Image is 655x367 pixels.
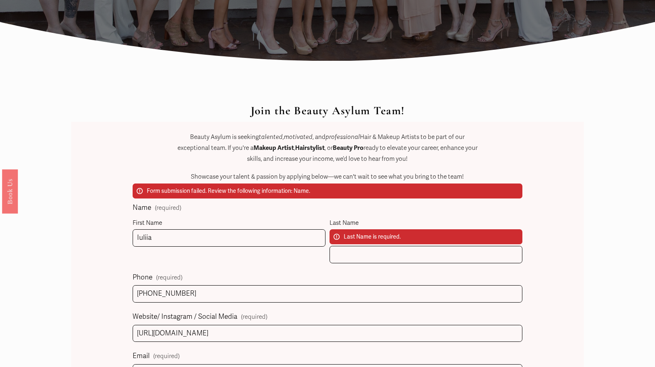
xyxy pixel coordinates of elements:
[175,171,480,182] p: Showcase your talent & passion by applying below—we can't wait to see what you bring to the team!
[133,202,151,214] span: Name
[284,133,313,141] em: motivated
[133,311,237,323] span: Website/ Instagram / Social Media
[254,144,294,151] strong: Makeup Artist
[295,144,325,151] strong: Hairstylist
[333,144,363,151] strong: Beauty Pro
[2,169,18,213] a: Book Us
[153,351,180,362] span: (required)
[133,183,522,198] p: Form submission failed. Review the following information: Name.
[133,325,522,342] input: list all websites to display your work
[251,104,405,117] strong: Join the Beauty Asylum Team!
[259,133,283,141] em: talented
[325,133,360,141] em: professional
[133,350,150,363] span: Email
[133,271,152,284] span: Phone
[155,205,181,211] span: (required)
[241,312,267,322] span: (required)
[133,218,325,229] div: First Name
[156,275,182,281] span: (required)
[175,132,480,164] p: Beauty Asylum is seeking , , and Hair & Makeup Artists to be part of our exceptional team. If you...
